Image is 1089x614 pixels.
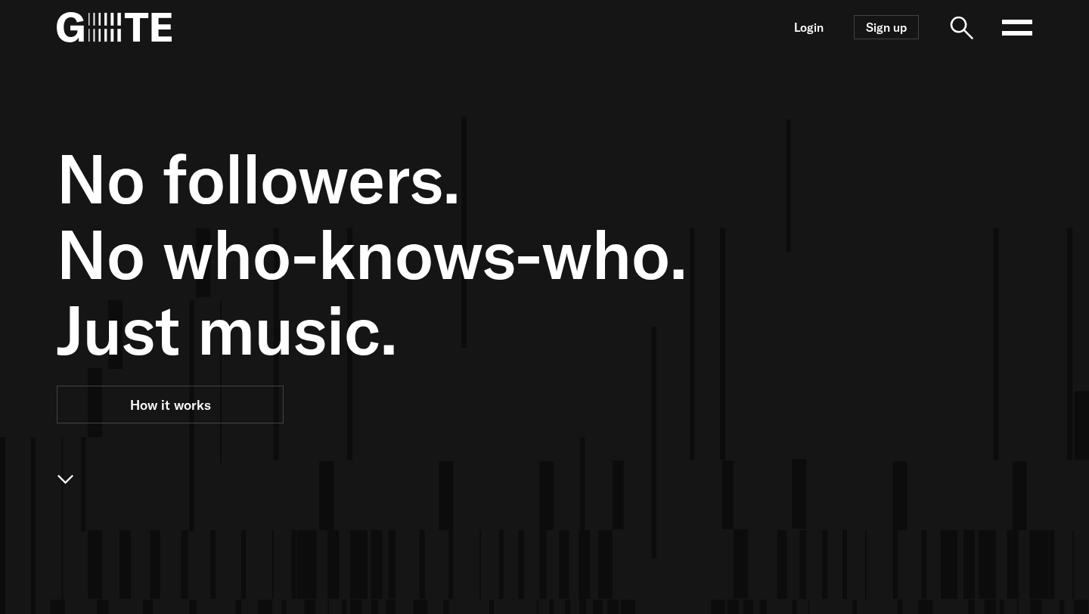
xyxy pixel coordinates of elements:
span: No who-knows-who. [57,216,866,292]
img: G=TE [57,12,172,42]
span: No followers. [57,141,866,216]
a: Sign up [854,15,919,39]
span: Just music. [57,292,866,367]
a: How it works [57,386,284,423]
a: Login [794,21,824,34]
